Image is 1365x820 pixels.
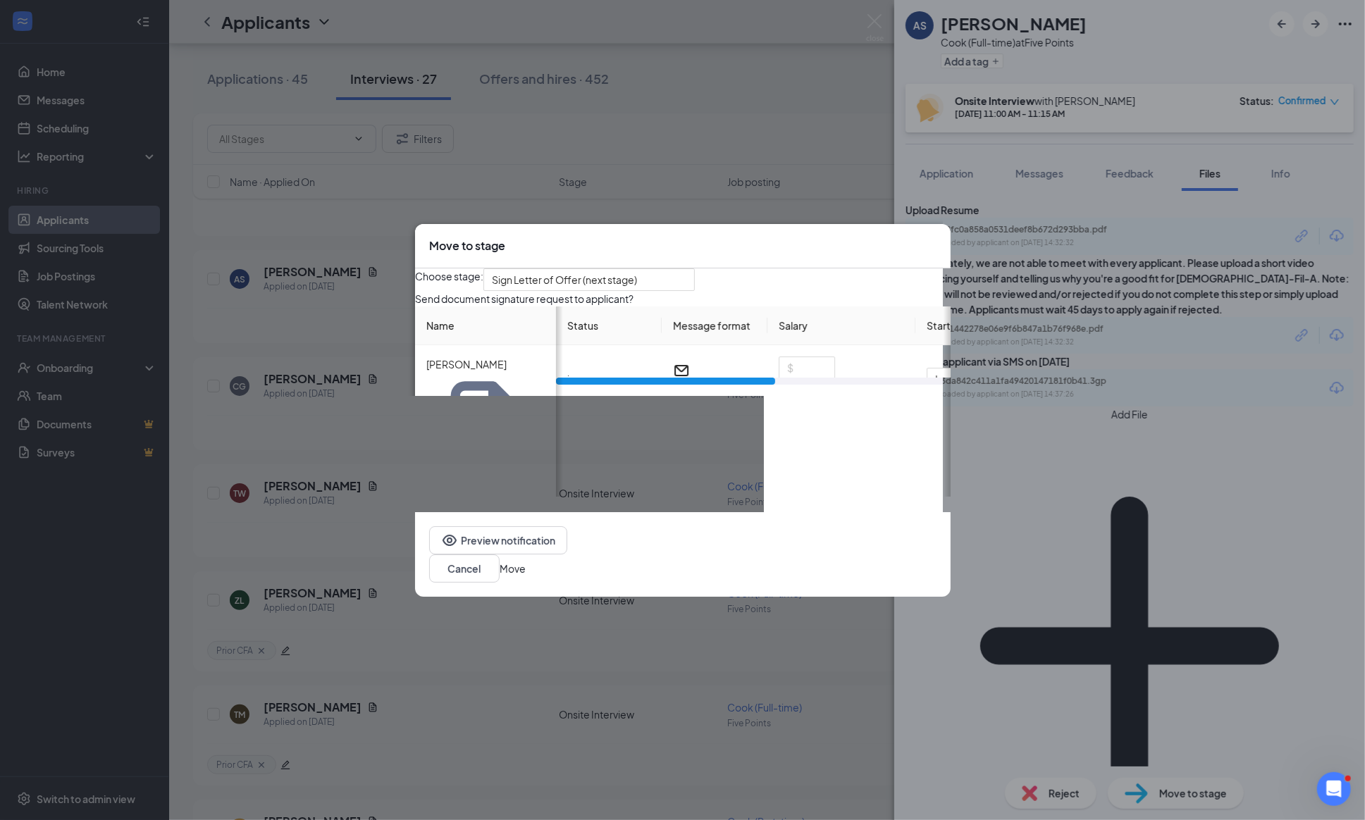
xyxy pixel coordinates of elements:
[767,306,915,345] th: Salary
[556,306,662,345] th: Status
[935,368,994,390] span: Immediately
[429,554,500,583] button: Cancel
[779,357,834,378] input: $
[426,356,545,372] p: [PERSON_NAME]
[415,291,951,306] p: Send document signature request to applicant?
[556,345,662,414] td: in progress
[415,497,951,512] p: Mark applicant(s) as Completed for Onsite Interview
[441,532,458,549] svg: Eye
[415,306,556,345] th: Name
[915,306,1169,345] th: Start date
[429,526,567,554] button: EyePreview notification
[415,291,951,497] div: Loading offer data.
[492,269,637,290] span: Sign Letter of Offer (next stage)
[673,362,690,379] svg: Email
[415,268,483,291] span: Choose stage:
[1317,772,1351,806] iframe: Intercom live chat
[432,372,545,485] svg: Document
[429,238,505,254] h3: Move to stage
[500,561,526,576] button: Move
[662,306,767,345] th: Message format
